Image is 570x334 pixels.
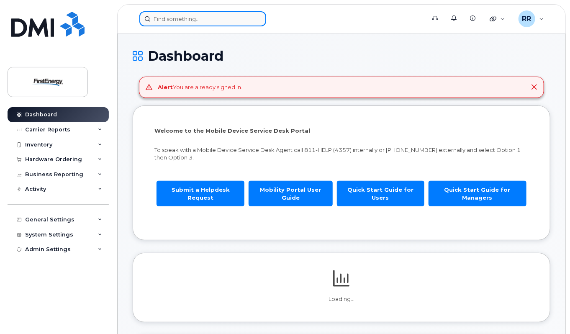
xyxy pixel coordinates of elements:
[249,181,332,206] a: Mobility Portal User Guide
[133,49,550,63] h1: Dashboard
[158,84,173,90] strong: Alert
[429,181,527,206] a: Quick Start Guide for Managers
[158,83,243,91] div: You are already signed in.
[154,146,529,162] p: To speak with a Mobile Device Service Desk Agent call 811-HELP (4357) internally or [PHONE_NUMBER...
[148,295,535,303] p: Loading...
[337,181,424,206] a: Quick Start Guide for Users
[154,127,529,135] p: Welcome to the Mobile Device Service Desk Portal
[157,181,244,206] a: Submit a Helpdesk Request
